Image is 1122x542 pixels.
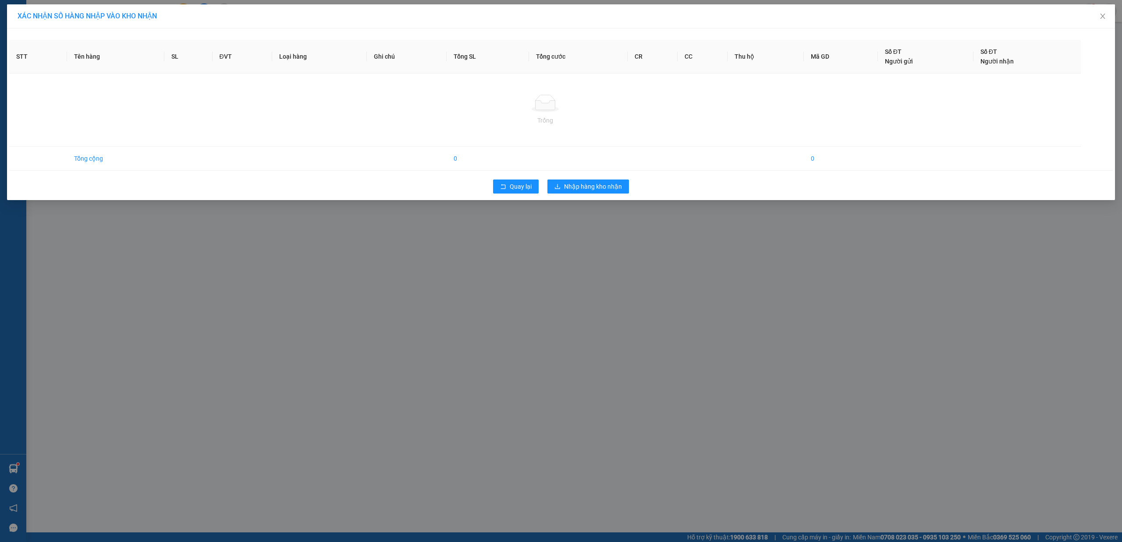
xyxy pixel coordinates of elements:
[213,40,273,74] th: ĐVT
[67,40,165,74] th: Tên hàng
[804,147,877,171] td: 0
[447,147,529,171] td: 0
[804,40,877,74] th: Mã GD
[447,40,529,74] th: Tổng SL
[980,48,997,55] span: Số ĐT
[547,179,629,194] button: downloadNhập hàng kho nhận
[164,40,212,74] th: SL
[885,58,913,65] span: Người gửi
[24,30,46,37] strong: CSKH:
[1090,4,1115,29] button: Close
[1099,13,1106,20] span: close
[272,40,367,74] th: Loại hàng
[4,30,67,45] span: [PHONE_NUMBER]
[529,40,628,74] th: Tổng cước
[18,12,157,20] span: XÁC NHẬN SỐ HÀNG NHẬP VÀO KHO NHẬN
[59,18,180,27] span: Ngày in phiếu: 18:40 ngày
[554,183,561,190] span: download
[4,53,135,65] span: Mã đơn: BXPN1310250001
[678,40,728,74] th: CC
[67,147,165,171] td: Tổng cộng
[628,40,678,74] th: CR
[69,30,175,46] span: CÔNG TY TNHH CHUYỂN PHÁT NHANH BẢO AN
[9,40,67,74] th: STT
[728,40,804,74] th: Thu hộ
[885,48,902,55] span: Số ĐT
[500,183,506,190] span: rollback
[493,179,539,194] button: rollbackQuay lại
[367,40,447,74] th: Ghi chú
[564,182,622,191] span: Nhập hàng kho nhận
[62,4,177,16] strong: PHIẾU DÁN LÊN HÀNG
[510,182,532,191] span: Quay lại
[16,116,1074,125] div: Trống
[980,58,1014,65] span: Người nhận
